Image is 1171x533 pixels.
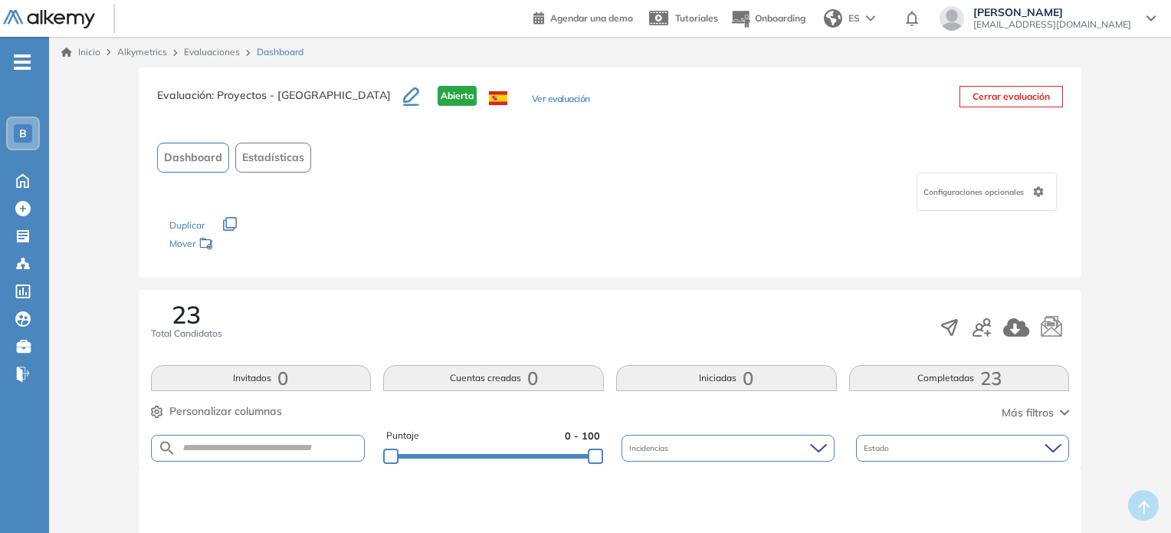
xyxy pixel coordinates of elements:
[19,127,27,140] span: B
[675,12,718,24] span: Tutoriales
[157,143,229,173] button: Dashboard
[565,429,600,443] span: 0 - 100
[917,173,1057,211] div: Configuraciones opcionales
[235,143,311,173] button: Estadísticas
[973,18,1131,31] span: [EMAIL_ADDRESS][DOMAIN_NAME]
[151,403,282,419] button: Personalizar columnas
[866,15,875,21] img: arrow
[164,150,222,166] span: Dashboard
[622,435,835,462] div: Incidencias
[755,12,805,24] span: Onboarding
[973,6,1131,18] span: [PERSON_NAME]
[3,10,95,29] img: Logo
[383,365,604,391] button: Cuentas creadas0
[438,86,477,106] span: Abierta
[532,92,590,108] button: Ver evaluación
[157,86,403,118] h3: Evaluación
[169,231,323,259] div: Mover
[172,302,201,327] span: 23
[533,8,633,26] a: Agendar una demo
[848,12,860,25] span: ES
[257,45,303,59] span: Dashboard
[158,439,176,458] img: SEARCH_ALT
[856,435,1069,462] div: Estado
[242,150,304,166] span: Estadísticas
[849,365,1070,391] button: Completadas23
[824,9,842,28] img: world
[151,365,372,391] button: Invitados0
[212,88,391,102] span: : Proyectos - [GEOGRAPHIC_DATA]
[864,443,892,454] span: Estado
[489,91,507,105] img: ESP
[169,403,282,419] span: Personalizar columnas
[1002,405,1054,421] span: Más filtros
[184,46,240,58] a: Evaluaciones
[14,61,31,64] i: -
[730,2,805,35] button: Onboarding
[151,327,222,341] span: Total Candidatos
[169,219,205,231] span: Duplicar
[629,443,671,454] span: Incidencias
[386,429,419,443] span: Puntaje
[959,86,1063,107] button: Cerrar evaluación
[1002,405,1069,421] button: Más filtros
[923,186,1027,198] span: Configuraciones opcionales
[117,46,167,58] span: Alkymetrics
[616,365,837,391] button: Iniciadas0
[61,45,100,59] a: Inicio
[550,12,633,24] span: Agendar una demo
